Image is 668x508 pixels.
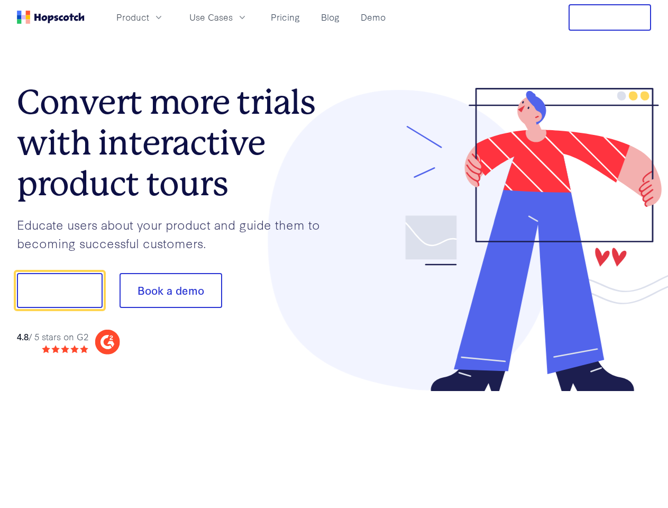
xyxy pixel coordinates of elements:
button: Product [110,8,170,26]
div: / 5 stars on G2 [17,330,88,343]
span: Product [116,11,149,24]
span: Use Cases [189,11,233,24]
a: Pricing [267,8,304,26]
p: Educate users about your product and guide them to becoming successful customers. [17,215,334,252]
button: Show me! [17,273,103,308]
button: Free Trial [569,4,651,31]
a: Demo [356,8,390,26]
button: Book a demo [120,273,222,308]
strong: 4.8 [17,330,29,342]
button: Use Cases [183,8,254,26]
a: Blog [317,8,344,26]
h1: Convert more trials with interactive product tours [17,82,334,204]
a: Home [17,11,85,24]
